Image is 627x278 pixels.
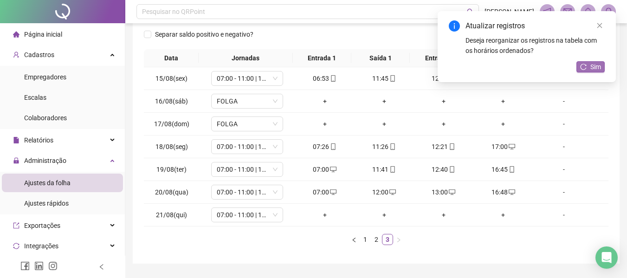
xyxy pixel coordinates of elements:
[563,7,572,16] span: mail
[358,142,410,152] div: 11:26
[299,142,351,152] div: 07:26
[580,64,587,70] span: reload
[299,119,351,129] div: +
[24,222,60,229] span: Exportações
[508,166,515,173] span: mobile
[299,210,351,220] div: +
[299,164,351,175] div: 07:00
[156,166,187,173] span: 19/08(ter)
[508,143,515,150] span: desktop
[418,164,470,175] div: 12:40
[272,144,278,149] span: down
[537,119,591,129] div: -
[477,119,529,129] div: +
[449,20,460,32] span: info-circle
[217,140,278,154] span: 07:00 - 11:00 | 12:00 - 16:48
[418,96,470,106] div: +
[576,61,605,72] button: Sim
[382,234,393,245] li: 3
[358,210,410,220] div: +
[485,6,534,17] span: [PERSON_NAME]
[48,261,58,271] span: instagram
[217,94,278,108] span: FOLGA
[410,49,468,67] th: Entrada 2
[448,189,455,195] span: desktop
[543,7,551,16] span: notification
[24,179,71,187] span: Ajustes da folha
[13,31,19,38] span: home
[349,234,360,245] li: Página anterior
[217,208,278,222] span: 07:00 - 11:00 | 12:00 - 16:48
[351,49,410,67] th: Saída 1
[24,73,66,81] span: Empregadores
[418,119,470,129] div: +
[477,142,529,152] div: 17:00
[388,75,396,82] span: mobile
[537,187,591,197] div: -
[595,246,618,269] div: Open Intercom Messenger
[155,97,188,105] span: 16/08(sáb)
[477,210,529,220] div: +
[393,234,404,245] button: right
[13,52,19,58] span: user-add
[349,234,360,245] button: left
[272,76,278,81] span: down
[20,261,30,271] span: facebook
[151,29,257,39] span: Separar saldo positivo e negativo?
[155,75,187,82] span: 15/08(sex)
[448,143,455,150] span: mobile
[272,121,278,127] span: down
[299,73,351,84] div: 06:53
[217,71,278,85] span: 07:00 - 11:00 | 12:00 - 16:48
[13,222,19,229] span: export
[388,166,396,173] span: mobile
[477,187,529,197] div: 16:48
[360,234,370,245] a: 1
[388,189,396,195] span: desktop
[590,62,601,72] span: Sim
[299,96,351,106] div: +
[13,137,19,143] span: file
[448,166,455,173] span: mobile
[272,98,278,104] span: down
[360,234,371,245] li: 1
[393,234,404,245] li: Próxima página
[217,185,278,199] span: 07:00 - 11:00 | 12:00 - 16:48
[13,243,19,249] span: sync
[595,20,605,31] a: Close
[217,162,278,176] span: 07:00 - 11:00 | 12:00 - 16:48
[418,187,470,197] div: 13:00
[418,210,470,220] div: +
[382,234,393,245] a: 3
[329,189,336,195] span: desktop
[329,166,336,173] span: desktop
[293,49,351,67] th: Entrada 1
[358,187,410,197] div: 12:00
[154,120,189,128] span: 17/08(dom)
[199,49,293,67] th: Jornadas
[13,157,19,164] span: lock
[371,234,382,245] li: 2
[272,212,278,218] span: down
[418,73,470,84] div: 12:45
[418,142,470,152] div: 12:21
[465,20,605,32] div: Atualizar registros
[272,189,278,195] span: down
[351,237,357,243] span: left
[98,264,105,270] span: left
[537,142,591,152] div: -
[358,164,410,175] div: 11:41
[358,73,410,84] div: 11:45
[156,211,187,219] span: 21/08(qui)
[508,189,515,195] span: desktop
[299,187,351,197] div: 07:00
[329,75,336,82] span: mobile
[329,143,336,150] span: mobile
[144,49,199,67] th: Data
[24,242,58,250] span: Integrações
[388,143,396,150] span: mobile
[477,96,529,106] div: +
[537,164,591,175] div: -
[24,94,46,101] span: Escalas
[537,96,591,106] div: -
